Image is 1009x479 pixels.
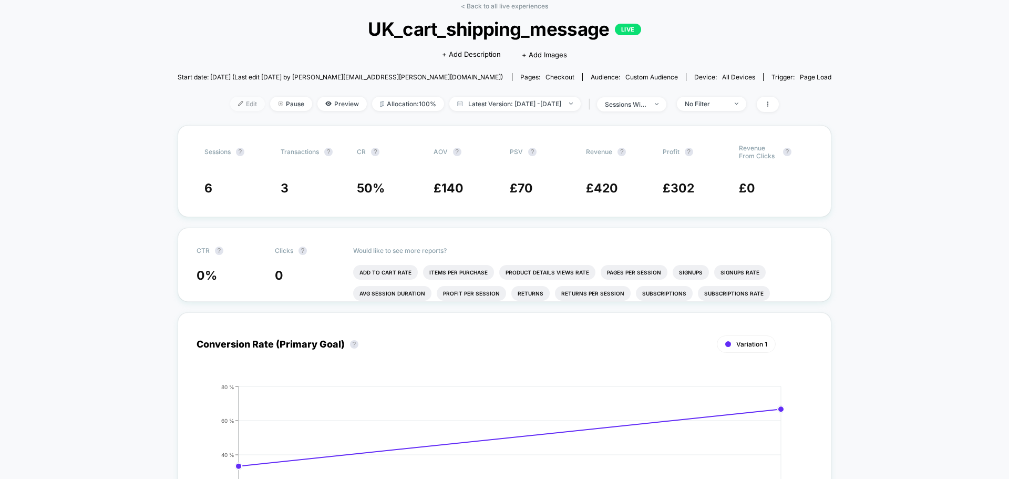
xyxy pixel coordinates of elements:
span: Custom Audience [625,73,678,81]
span: AOV [434,148,448,156]
li: Subscriptions [636,286,693,301]
li: Returns [511,286,550,301]
div: No Filter [685,100,727,108]
span: Edit [230,97,265,111]
span: + Add Description [442,49,501,60]
span: Variation 1 [736,340,767,348]
img: end [735,103,738,105]
img: rebalance [380,101,384,107]
span: 140 [441,181,464,196]
li: Items Per Purchase [423,265,494,280]
button: ? [528,148,537,156]
li: Add To Cart Rate [353,265,418,280]
span: 6 [204,181,212,196]
span: CR [357,148,366,156]
span: 70 [518,181,533,196]
button: ? [215,247,223,255]
img: edit [238,101,243,106]
span: Preview [317,97,367,111]
span: 420 [594,181,618,196]
span: 50 % [357,181,385,196]
span: £ [739,181,755,196]
span: Revenue From Clicks [739,144,778,160]
div: Trigger: [771,73,831,81]
span: £ [510,181,533,196]
span: checkout [545,73,574,81]
li: Pages Per Session [601,265,667,280]
p: Would like to see more reports? [353,247,812,254]
span: + Add Images [522,50,567,59]
a: < Back to all live experiences [461,2,548,10]
li: Profit Per Session [437,286,506,301]
span: Profit [663,148,679,156]
span: Pause [270,97,312,111]
img: end [278,101,283,106]
li: Signups Rate [714,265,766,280]
div: Audience: [591,73,678,81]
img: calendar [457,101,463,106]
span: all devices [722,73,755,81]
span: 0 [747,181,755,196]
span: Revenue [586,148,612,156]
li: Avg Session Duration [353,286,431,301]
div: sessions with impression [605,100,647,108]
img: end [655,103,658,105]
tspan: 60 % [221,417,234,423]
span: Start date: [DATE] (Last edit [DATE] by [PERSON_NAME][EMAIL_ADDRESS][PERSON_NAME][DOMAIN_NAME]) [178,73,503,81]
span: Allocation: 100% [372,97,444,111]
button: ? [298,247,307,255]
button: ? [350,340,358,349]
button: ? [371,148,379,156]
tspan: 40 % [221,451,234,457]
span: 302 [671,181,694,196]
span: Latest Version: [DATE] - [DATE] [449,97,581,111]
li: Signups [673,265,709,280]
span: Device: [686,73,763,81]
span: 3 [281,181,289,196]
button: ? [685,148,693,156]
span: UK_cart_shipping_message [210,18,799,40]
span: Page Load [800,73,831,81]
p: LIVE [615,24,641,35]
button: ? [236,148,244,156]
span: Transactions [281,148,319,156]
tspan: 80 % [221,383,234,390]
button: ? [453,148,461,156]
div: Pages: [520,73,574,81]
span: Clicks [275,247,293,254]
span: 0 [275,268,283,283]
span: £ [586,181,618,196]
span: £ [663,181,694,196]
span: £ [434,181,464,196]
img: end [569,103,573,105]
span: PSV [510,148,523,156]
span: Sessions [204,148,231,156]
li: Subscriptions Rate [698,286,770,301]
li: Product Details Views Rate [499,265,595,280]
button: ? [324,148,333,156]
span: 0 % [197,268,217,283]
li: Returns Per Session [555,286,631,301]
button: ? [783,148,791,156]
span: | [586,97,597,112]
button: ? [617,148,626,156]
span: CTR [197,247,210,254]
